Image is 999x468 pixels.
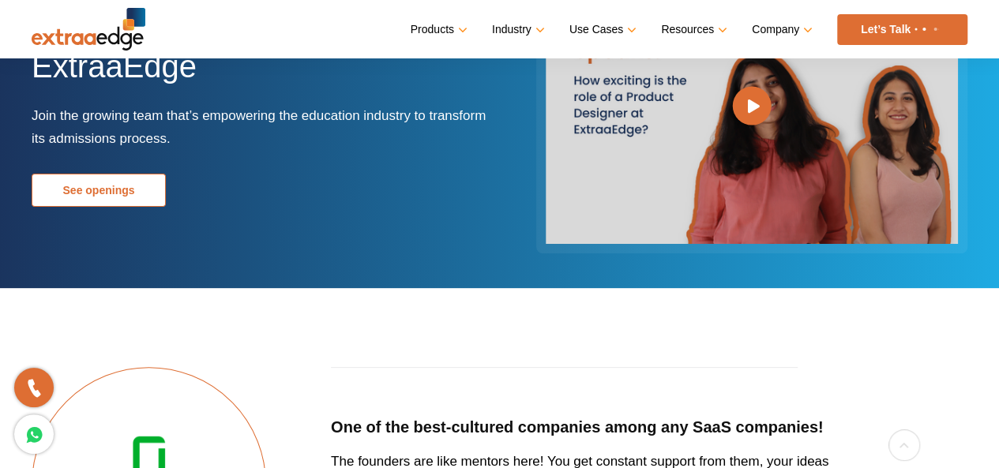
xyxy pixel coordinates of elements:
[492,18,542,41] a: Industry
[32,104,488,150] p: Join the growing team that’s empowering the education industry to transform its admissions process.
[837,14,967,45] a: Let’s Talk
[752,18,809,41] a: Company
[569,18,633,41] a: Use Cases
[661,18,724,41] a: Resources
[32,174,166,207] a: See openings
[411,18,464,41] a: Products
[331,417,850,437] h5: One of the best-cultured companies among any SaaS companies!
